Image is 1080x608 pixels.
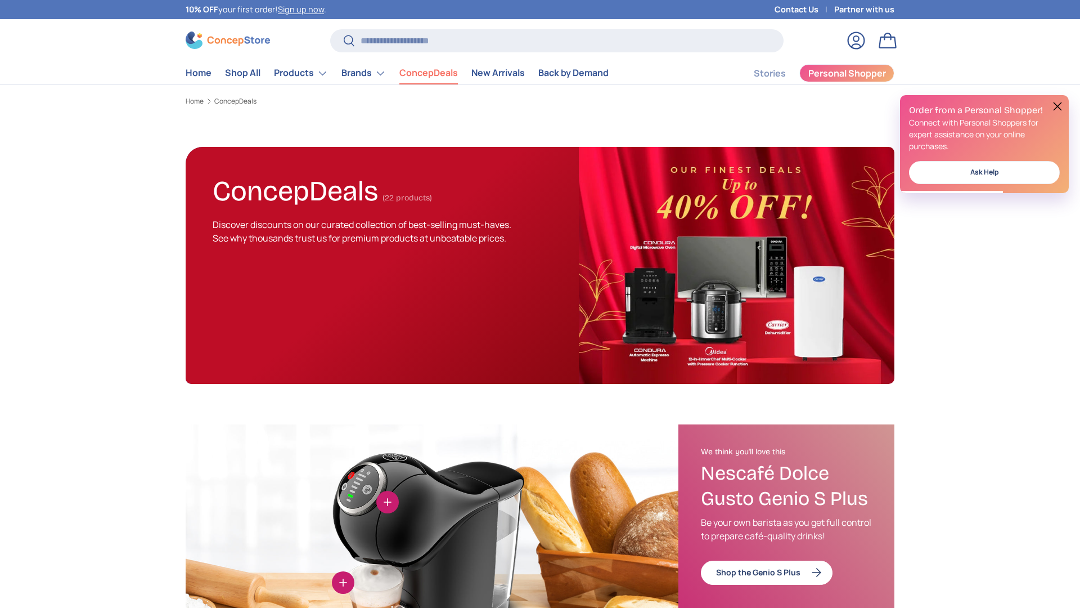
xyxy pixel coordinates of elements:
img: ConcepStore [186,32,270,49]
nav: Primary [186,62,609,84]
h2: Order from a Personal Shopper! [909,104,1060,117]
a: Home [186,98,204,105]
a: Partner with us [834,3,894,16]
summary: Products [267,62,335,84]
p: Be your own barista as you get full control to prepare café-quality drinks! [701,516,872,543]
a: Stories [754,62,786,84]
a: Back by Demand [538,62,609,84]
a: Contact Us [775,3,834,16]
nav: Secondary [727,62,894,84]
a: Products [274,62,328,84]
a: Shop All [225,62,260,84]
h1: ConcepDeals [213,170,378,208]
a: Sign up now [278,4,324,15]
a: ConcepDeals [399,62,458,84]
p: Connect with Personal Shoppers for expert assistance on your online purchases. [909,117,1060,152]
a: Home [186,62,211,84]
strong: 10% OFF [186,4,218,15]
p: your first order! . [186,3,326,16]
a: ConcepDeals [214,98,256,105]
span: Discover discounts on our curated collection of best-selling must-haves. See why thousands trust ... [213,218,511,244]
a: Personal Shopper [799,64,894,82]
a: Ask Help [909,161,1060,184]
span: (22 products) [382,193,432,203]
nav: Breadcrumbs [186,96,894,106]
summary: Brands [335,62,393,84]
a: Shop the Genio S Plus [701,561,832,585]
h2: We think you'll love this [701,447,872,457]
a: New Arrivals [471,62,525,84]
h3: Nescafé Dolce Gusto Genio S Plus [701,461,872,512]
img: ConcepDeals [579,147,894,384]
a: Brands [341,62,386,84]
span: Personal Shopper [808,69,886,78]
